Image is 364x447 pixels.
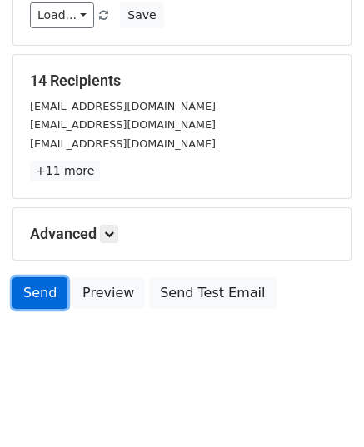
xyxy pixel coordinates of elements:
[30,137,216,150] small: [EMAIL_ADDRESS][DOMAIN_NAME]
[149,277,276,309] a: Send Test Email
[30,225,334,243] h5: Advanced
[30,100,216,112] small: [EMAIL_ADDRESS][DOMAIN_NAME]
[72,277,145,309] a: Preview
[30,161,100,181] a: +11 more
[30,72,334,90] h5: 14 Recipients
[30,2,94,28] a: Load...
[12,277,67,309] a: Send
[281,367,364,447] iframe: Chat Widget
[30,118,216,131] small: [EMAIL_ADDRESS][DOMAIN_NAME]
[120,2,163,28] button: Save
